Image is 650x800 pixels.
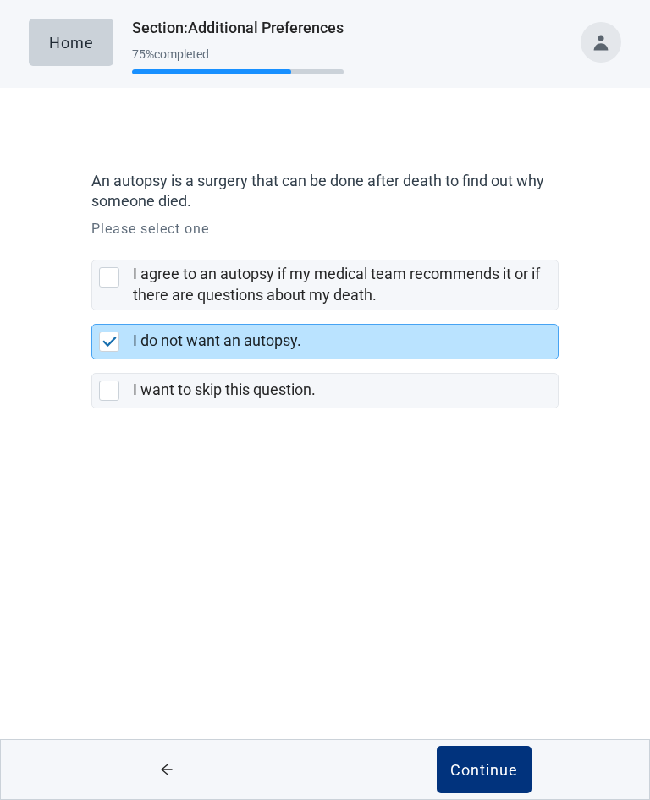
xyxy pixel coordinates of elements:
div: Home [49,34,94,51]
label: I want to skip this question. [133,381,316,398]
button: Toggle account menu [581,22,621,63]
div: Continue [450,761,518,778]
span: arrow-left [135,763,198,776]
h1: Section : Additional Preferences [132,16,344,40]
p: Please select one [91,219,558,239]
button: Continue [437,746,532,793]
label: An autopsy is a surgery that can be done after death to find out why someone died. [91,171,549,212]
img: Check [102,337,118,347]
label: I do not want an autopsy. [133,332,301,349]
button: Home [29,19,113,66]
label: I agree to an autopsy if my medical team recommends it or if there are questions about my death. [133,265,540,304]
div: 75 % completed [132,47,344,61]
